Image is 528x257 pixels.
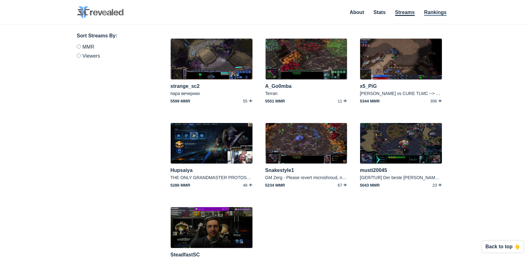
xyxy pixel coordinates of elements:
[77,51,152,59] label: Viewers
[265,91,278,96] a: Terran
[350,10,364,15] a: About
[320,99,347,103] span: 11 👁
[77,32,152,40] h3: Sort Streams By:
[360,38,442,80] img: live_user_x5_pig-1280x640.jpg
[170,91,200,96] a: пара вечерних
[360,83,377,89] a: x5_PiG
[77,45,81,49] input: MMR
[265,83,291,89] a: A_Go0mba
[170,83,199,89] a: strange_sc2
[360,123,442,164] img: live_user_musti20045-1280x640.jpg
[170,207,253,248] img: live_user_steadfastsc-1280x640.jpg
[225,183,253,187] span: 48 👁
[77,45,152,51] label: MMR
[374,10,386,15] a: Stats
[170,38,253,80] img: live_user_strange_sc2-1280x640.jpg
[170,168,193,173] a: Hupsaiya
[415,183,442,187] span: 23 👁
[415,99,442,103] span: 306 👁
[170,99,198,103] span: 5599 MMR
[265,99,293,103] span: 5501 MMR
[170,175,286,180] a: THE ONLY GRANDMASTER PROTOSS PLAYER !youtube
[170,183,198,187] span: 5286 MMR
[360,99,387,103] span: 5344 MMR
[265,175,440,180] a: GM Zerg - Please revert microshroud, new one = useless, old one = godly and accessible.
[360,91,487,96] a: [PERSON_NAME] vs CURE TLMC --> PiGosaur !bracket | !Patch
[485,244,520,249] p: Back to top 👆
[360,168,387,173] a: musti20045
[170,123,253,164] img: live_user_hupsaiya-1280x640.jpg
[265,183,293,187] span: 5234 MMR
[395,10,415,16] a: Streams
[265,168,294,173] a: Snakestyle1
[424,10,447,16] a: Rankings
[265,38,348,80] img: live_user_a_go0mba-1280x640.jpg
[77,6,124,18] img: SC2 Revealed
[225,99,253,103] span: 55 👁
[265,123,348,164] img: live_user_snakestyle1-1280x640.jpg
[77,54,81,58] input: Viewers
[360,183,387,187] span: 5043 MMR
[320,183,347,187] span: 67 👁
